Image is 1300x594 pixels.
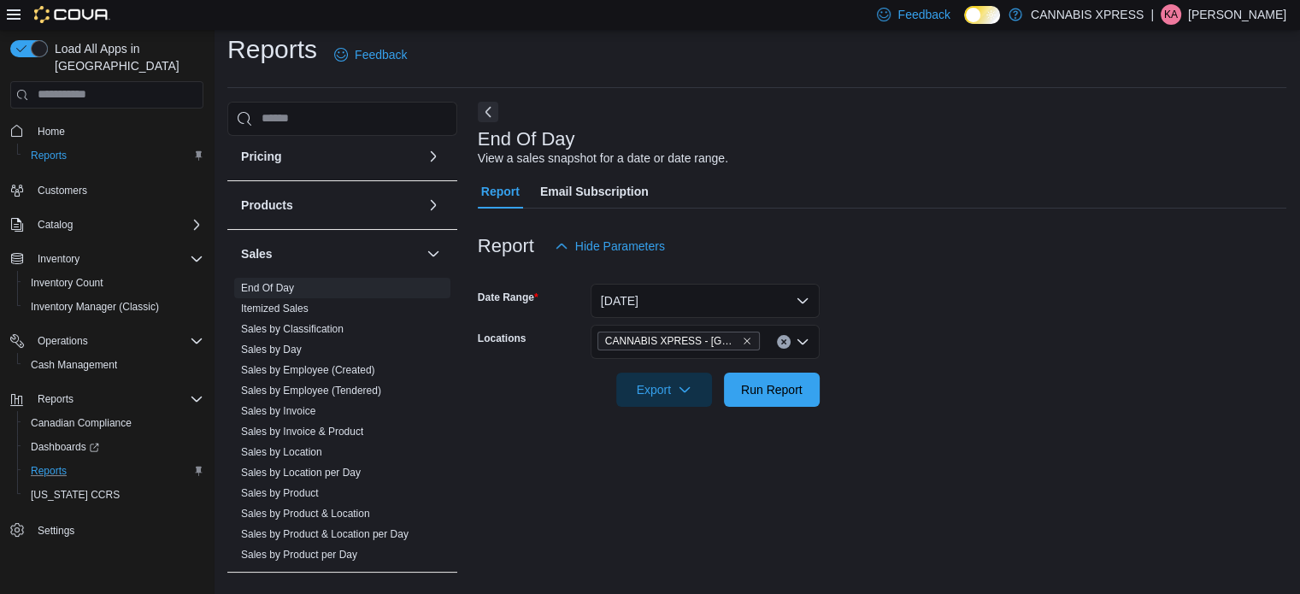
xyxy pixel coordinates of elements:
[48,40,203,74] span: Load All Apps in [GEOGRAPHIC_DATA]
[31,276,103,290] span: Inventory Count
[241,245,420,262] button: Sales
[548,229,672,263] button: Hide Parameters
[24,485,126,505] a: [US_STATE] CCRS
[241,446,322,458] a: Sales by Location
[241,323,344,335] a: Sales by Classification
[241,302,309,315] span: Itemized Sales
[597,332,760,350] span: CANNABIS XPRESS - North Gower (Church Street)
[1188,4,1286,25] p: [PERSON_NAME]
[241,466,361,479] span: Sales by Location per Day
[423,195,444,215] button: Products
[241,508,370,520] a: Sales by Product & Location
[591,284,820,318] button: [DATE]
[575,238,665,255] span: Hide Parameters
[478,236,534,256] h3: Report
[17,459,210,483] button: Reports
[24,437,106,457] a: Dashboards
[38,218,73,232] span: Catalog
[17,271,210,295] button: Inventory Count
[241,343,302,356] span: Sales by Day
[31,440,99,454] span: Dashboards
[31,149,67,162] span: Reports
[478,150,728,168] div: View a sales snapshot for a date or date range.
[241,385,381,397] a: Sales by Employee (Tendered)
[31,520,81,541] a: Settings
[1164,4,1178,25] span: KA
[227,32,317,67] h1: Reports
[241,197,420,214] button: Products
[31,488,120,502] span: [US_STATE] CCRS
[24,355,203,375] span: Cash Management
[241,322,344,336] span: Sales by Classification
[605,332,738,350] span: CANNABIS XPRESS - [GEOGRAPHIC_DATA][PERSON_NAME] ([GEOGRAPHIC_DATA])
[241,384,381,397] span: Sales by Employee (Tendered)
[31,215,203,235] span: Catalog
[24,145,203,166] span: Reports
[34,6,110,23] img: Cova
[24,297,166,317] a: Inventory Manager (Classic)
[241,487,319,499] a: Sales by Product
[38,524,74,538] span: Settings
[31,331,203,351] span: Operations
[478,332,526,345] label: Locations
[478,102,498,122] button: Next
[241,548,357,562] span: Sales by Product per Day
[24,437,203,457] span: Dashboards
[17,295,210,319] button: Inventory Manager (Classic)
[241,425,363,438] span: Sales by Invoice & Product
[31,358,117,372] span: Cash Management
[241,148,281,165] h3: Pricing
[24,461,203,481] span: Reports
[741,381,803,398] span: Run Report
[31,215,79,235] button: Catalog
[964,6,1000,24] input: Dark Mode
[241,281,294,295] span: End Of Day
[17,483,210,507] button: [US_STATE] CCRS
[17,144,210,168] button: Reports
[24,145,74,166] a: Reports
[31,331,95,351] button: Operations
[24,273,203,293] span: Inventory Count
[3,178,210,203] button: Customers
[241,344,302,356] a: Sales by Day
[796,335,809,349] button: Open list of options
[17,353,210,377] button: Cash Management
[478,291,538,304] label: Date Range
[241,197,293,214] h3: Products
[24,413,203,433] span: Canadian Compliance
[241,549,357,561] a: Sales by Product per Day
[31,180,94,201] a: Customers
[31,300,159,314] span: Inventory Manager (Classic)
[24,297,203,317] span: Inventory Manager (Classic)
[423,146,444,167] button: Pricing
[241,363,375,377] span: Sales by Employee (Created)
[24,461,74,481] a: Reports
[241,528,409,540] a: Sales by Product & Location per Day
[17,435,210,459] a: Dashboards
[31,121,203,142] span: Home
[10,112,203,587] nav: Complex example
[241,303,309,315] a: Itemized Sales
[3,329,210,353] button: Operations
[17,411,210,435] button: Canadian Compliance
[327,38,414,72] a: Feedback
[724,373,820,407] button: Run Report
[241,405,315,417] a: Sales by Invoice
[31,249,86,269] button: Inventory
[1031,4,1144,25] p: CANNABIS XPRESS
[3,119,210,144] button: Home
[355,46,407,63] span: Feedback
[964,24,965,25] span: Dark Mode
[742,336,752,346] button: Remove CANNABIS XPRESS - North Gower (Church Street) from selection in this group
[31,179,203,201] span: Customers
[478,129,575,150] h3: End Of Day
[38,184,87,197] span: Customers
[31,416,132,430] span: Canadian Compliance
[1150,4,1154,25] p: |
[38,252,79,266] span: Inventory
[38,392,74,406] span: Reports
[423,244,444,264] button: Sales
[241,426,363,438] a: Sales by Invoice & Product
[616,373,712,407] button: Export
[241,282,294,294] a: End Of Day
